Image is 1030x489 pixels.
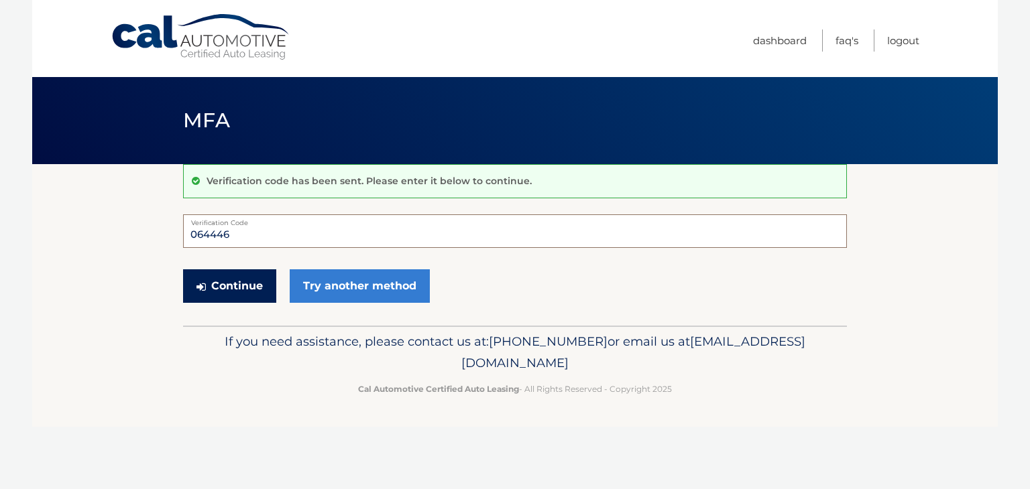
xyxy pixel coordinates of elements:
[887,29,919,52] a: Logout
[183,214,847,248] input: Verification Code
[290,269,430,303] a: Try another method
[753,29,807,52] a: Dashboard
[111,13,292,61] a: Cal Automotive
[207,175,532,187] p: Verification code has been sent. Please enter it below to continue.
[183,214,847,225] label: Verification Code
[183,108,230,133] span: MFA
[192,331,838,374] p: If you need assistance, please contact us at: or email us at
[358,384,519,394] strong: Cal Automotive Certified Auto Leasing
[836,29,858,52] a: FAQ's
[183,269,276,303] button: Continue
[489,334,608,349] span: [PHONE_NUMBER]
[461,334,805,370] span: [EMAIL_ADDRESS][DOMAIN_NAME]
[192,382,838,396] p: - All Rights Reserved - Copyright 2025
